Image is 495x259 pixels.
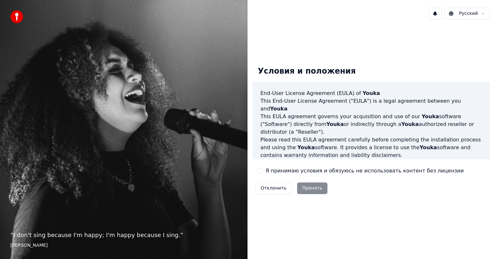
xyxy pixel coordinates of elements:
[253,61,361,82] div: Условия и положения
[10,10,23,23] img: youka
[420,144,437,150] span: Youka
[255,182,292,194] button: Отклонить
[266,167,464,175] label: Я принимаю условия и обязуюсь не использовать контент без лицензии
[260,113,482,136] p: This EULA agreement governs your acquisition and use of our software ("Software") directly from o...
[270,106,287,112] span: Youka
[401,121,419,127] span: Youka
[260,89,482,97] h3: End-User License Agreement (EULA) of
[260,159,482,190] p: If you register for a free trial of the software, this EULA agreement will also govern that trial...
[297,144,315,150] span: Youka
[326,121,344,127] span: Youka
[422,113,439,119] span: Youka
[10,231,237,240] p: “ I don't sing because I'm happy; I'm happy because I sing. ”
[10,242,237,249] footer: [PERSON_NAME]
[363,90,380,96] span: Youka
[260,97,482,113] p: This End-User License Agreement ("EULA") is a legal agreement between you and
[260,136,482,159] p: Please read this EULA agreement carefully before completing the installation process and using th...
